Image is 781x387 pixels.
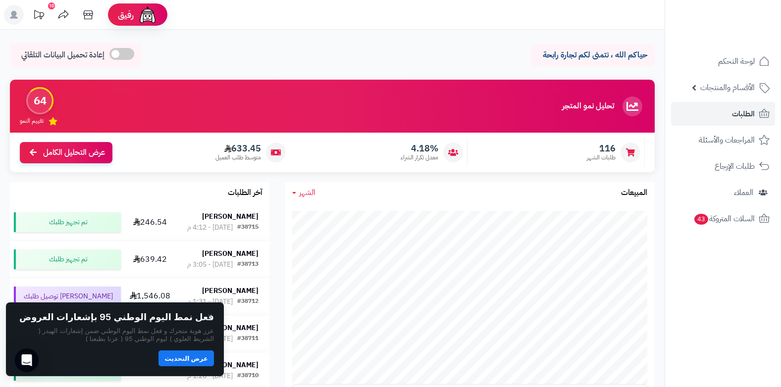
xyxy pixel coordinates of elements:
div: #38712 [237,297,259,307]
span: إعادة تحميل البيانات التلقائي [21,49,104,61]
div: #38710 [237,371,259,381]
div: [DATE] - 1:31 م [187,297,233,307]
strong: [PERSON_NAME] [202,360,259,370]
h3: تحليل نمو المتجر [562,102,614,111]
div: #38715 [237,223,259,233]
div: [DATE] - 3:05 م [187,260,233,270]
span: طلبات الإرجاع [715,159,755,173]
span: السلات المتروكة [693,212,755,226]
div: #38711 [237,334,259,344]
td: 1,546.08 [125,278,176,315]
span: الشهر [299,187,315,198]
div: تم تجهيز طلبك [14,249,120,269]
a: العملاء [671,181,775,204]
span: الأقسام والمنتجات [700,81,755,95]
span: تقييم النمو [20,117,44,125]
div: #38713 [237,260,259,270]
a: المراجعات والأسئلة [671,128,775,152]
span: عرض التحليل الكامل [43,147,105,158]
span: رفيق [118,9,134,21]
td: 246.54 [125,204,176,241]
h2: فعل نمط اليوم الوطني 95 بإشعارات العروض [19,312,214,322]
span: 43 [694,214,708,225]
p: عزز هوية متجرك و فعل نمط اليوم الوطني ضمن إشعارات الهيدر ( الشريط العلوي ) ليوم الوطني 95 ( عزنا ... [16,327,214,343]
div: [DATE] - 1:20 م [187,371,233,381]
strong: [PERSON_NAME] [202,323,259,333]
img: ai-face.png [138,5,157,25]
strong: [PERSON_NAME] [202,286,259,296]
span: 633.45 [215,143,261,154]
a: عرض التحليل الكامل [20,142,112,163]
a: تحديثات المنصة [26,5,51,27]
div: [DATE] - 4:12 م [187,223,233,233]
td: 639.42 [125,241,176,278]
span: المراجعات والأسئلة [699,133,755,147]
span: متوسط طلب العميل [215,153,261,162]
a: الشهر [292,187,315,198]
span: لوحة التحكم [718,54,755,68]
a: طلبات الإرجاع [671,154,775,178]
strong: [PERSON_NAME] [202,248,259,259]
p: حياكم الله ، نتمنى لكم تجارة رابحة [538,49,647,61]
a: لوحة التحكم [671,49,775,73]
button: عرض التحديث [158,350,214,366]
a: الطلبات [671,102,775,126]
div: [PERSON_NAME] توصيل طلبك [14,287,120,306]
span: طلبات الشهر [587,153,616,162]
span: الطلبات [732,107,755,121]
div: Open Intercom Messenger [15,348,39,372]
span: العملاء [734,186,753,199]
div: 10 [48,2,55,9]
h3: المبيعات [621,189,647,197]
span: معدل تكرار الشراء [401,153,438,162]
span: 4.18% [401,143,438,154]
strong: [PERSON_NAME] [202,211,259,222]
h3: آخر الطلبات [228,189,262,197]
a: السلات المتروكة43 [671,207,775,231]
span: 116 [587,143,616,154]
div: تم تجهيز طلبك [14,212,120,232]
